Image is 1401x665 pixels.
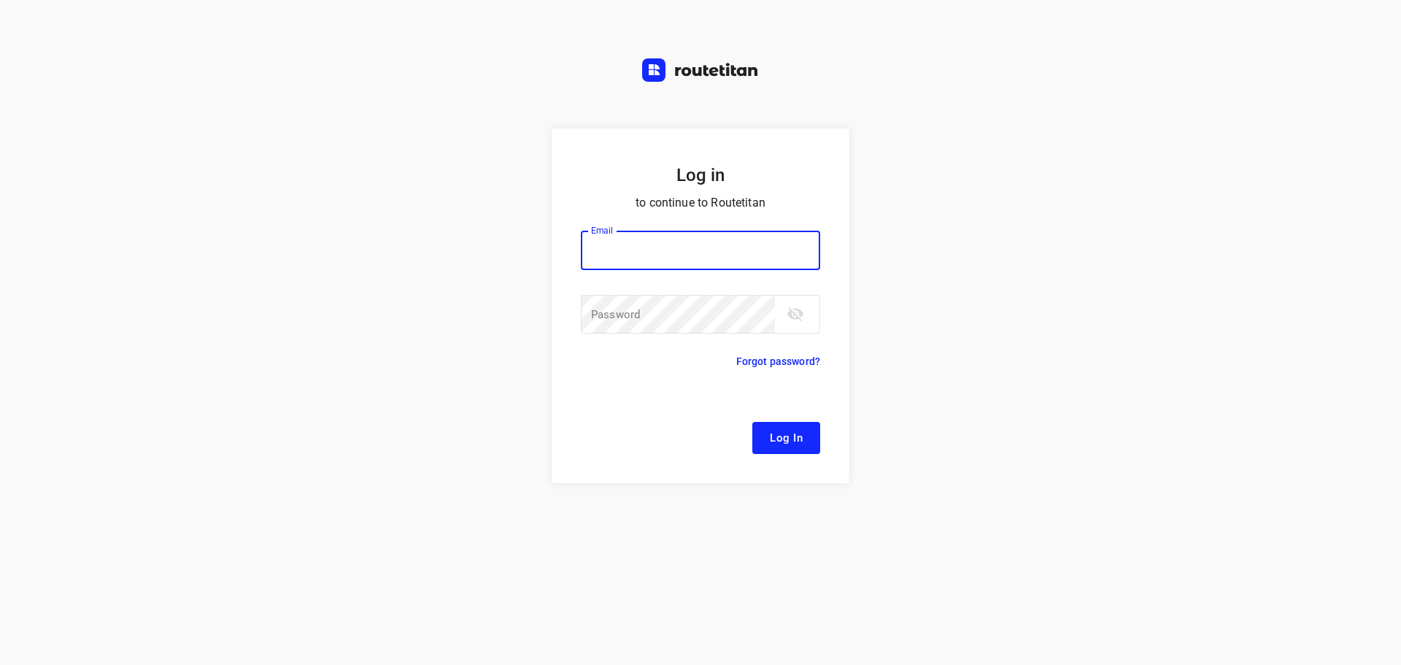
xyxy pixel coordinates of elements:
span: Log In [770,428,803,447]
button: toggle password visibility [781,299,810,328]
p: Forgot password? [736,353,820,370]
p: to continue to Routetitan [581,193,820,213]
h5: Log in [581,164,820,187]
button: Log In [752,422,820,454]
img: Routetitan [642,58,759,82]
